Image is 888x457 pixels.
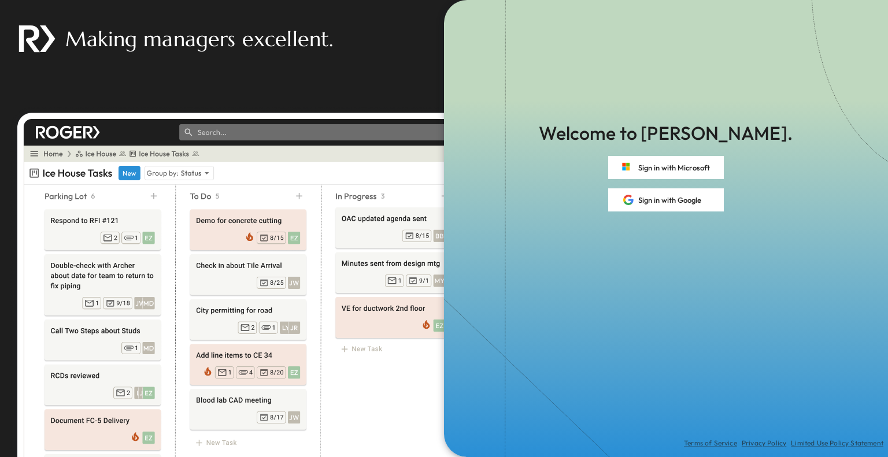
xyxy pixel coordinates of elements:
button: Sign in with Microsoft [608,156,724,179]
p: Welcome to [PERSON_NAME]. [539,120,793,147]
a: Terms of Service [684,439,737,448]
a: Privacy Policy [742,439,786,448]
button: Sign in with Google [608,188,724,211]
a: Limited Use Policy Statement [791,439,883,448]
p: Making managers excellent. [65,24,333,54]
